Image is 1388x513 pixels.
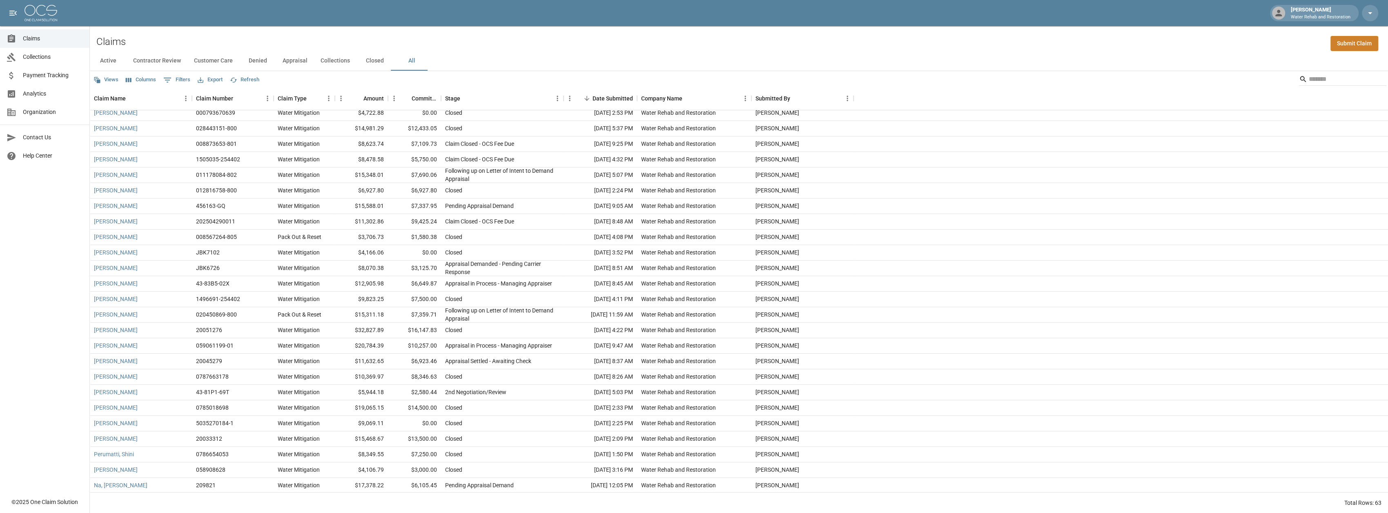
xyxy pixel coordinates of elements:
[441,87,564,110] div: Stage
[641,326,716,334] div: Water Rehab and Restoration
[564,338,637,354] div: [DATE] 9:47 AM
[388,183,441,199] div: $6,927.80
[196,279,229,288] div: 43-83B5-02X
[388,121,441,136] div: $12,433.05
[388,400,441,416] div: $14,500.00
[564,416,637,431] div: [DATE] 2:25 PM
[196,87,233,110] div: Claim Number
[94,326,138,334] a: [PERSON_NAME]
[94,435,138,443] a: [PERSON_NAME]
[94,357,138,365] a: [PERSON_NAME]
[388,245,441,261] div: $0.00
[5,5,21,21] button: open drawer
[335,152,388,167] div: $8,478.58
[641,310,716,319] div: Water Rehab and Restoration
[388,261,441,276] div: $3,125.70
[192,87,274,110] div: Claim Number
[641,295,716,303] div: Water Rehab and Restoration
[335,92,347,105] button: Menu
[564,261,637,276] div: [DATE] 8:51 AM
[388,462,441,478] div: $3,000.00
[388,338,441,354] div: $10,257.00
[641,202,716,210] div: Water Rehab and Restoration
[278,404,320,412] div: Water Mitigation
[94,466,138,474] a: [PERSON_NAME]
[445,202,514,210] div: Pending Appraisal Demand
[388,136,441,152] div: $7,109.73
[637,87,751,110] div: Company Name
[335,245,388,261] div: $4,166.06
[196,217,235,225] div: 202504290011
[755,171,799,179] div: Terri W
[356,51,393,71] button: Closed
[278,87,307,110] div: Claim Type
[445,450,462,458] div: Closed
[593,87,633,110] div: Date Submitted
[278,233,321,241] div: Pack Out & Reset
[196,466,225,474] div: 058908628
[335,214,388,230] div: $11,302.86
[196,295,240,303] div: 1496691-254402
[335,431,388,447] div: $15,468.67
[196,264,220,272] div: JBK6726
[641,341,716,350] div: Water Rehab and Restoration
[755,450,799,458] div: Jace Loerwald
[445,233,462,241] div: Closed
[755,404,799,412] div: Terri W
[388,230,441,245] div: $1,580.38
[641,233,716,241] div: Water Rehab and Restoration
[564,87,637,110] div: Date Submitted
[11,498,78,506] div: © 2025 One Claim Solution
[94,341,138,350] a: [PERSON_NAME]
[564,292,637,307] div: [DATE] 4:11 PM
[196,155,240,163] div: 1505035-254402
[751,87,853,110] div: Submitted By
[564,105,637,121] div: [DATE] 2:53 PM
[388,307,441,323] div: $7,359.71
[335,199,388,214] div: $15,588.01
[641,450,716,458] div: Water Rehab and Restoration
[445,155,514,163] div: Claim Closed - OCS Fee Due
[790,93,802,104] button: Sort
[388,369,441,385] div: $8,346.63
[445,466,462,474] div: Closed
[196,109,235,117] div: 000793670639
[755,233,799,241] div: Terri W
[564,183,637,199] div: [DATE] 2:24 PM
[94,404,138,412] a: [PERSON_NAME]
[94,264,138,272] a: [PERSON_NAME]
[388,105,441,121] div: $0.00
[196,202,225,210] div: 456163-GQ
[445,248,462,256] div: Closed
[94,109,138,117] a: [PERSON_NAME]
[388,199,441,214] div: $7,337.95
[239,51,276,71] button: Denied
[335,369,388,385] div: $10,369.97
[755,435,799,443] div: Terri W
[94,295,138,303] a: [PERSON_NAME]
[124,74,158,86] button: Select columns
[641,372,716,381] div: Water Rehab and Restoration
[564,431,637,447] div: [DATE] 2:09 PM
[388,152,441,167] div: $5,750.00
[564,354,637,369] div: [DATE] 8:37 AM
[278,450,320,458] div: Water Mitigation
[23,89,83,98] span: Analytics
[755,279,799,288] div: Terri W
[196,357,222,365] div: 20045279
[233,93,245,104] button: Sort
[445,372,462,381] div: Closed
[755,217,799,225] div: Terri W
[388,167,441,183] div: $7,690.06
[23,133,83,142] span: Contact Us
[94,233,138,241] a: [PERSON_NAME]
[641,171,716,179] div: Water Rehab and Restoration
[564,152,637,167] div: [DATE] 4:32 PM
[388,431,441,447] div: $13,500.00
[564,276,637,292] div: [DATE] 8:45 AM
[196,186,237,194] div: 012816758-800
[228,74,261,86] button: Refresh
[641,419,716,427] div: Water Rehab and Restoration
[94,419,138,427] a: [PERSON_NAME]
[755,109,799,117] div: Terri W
